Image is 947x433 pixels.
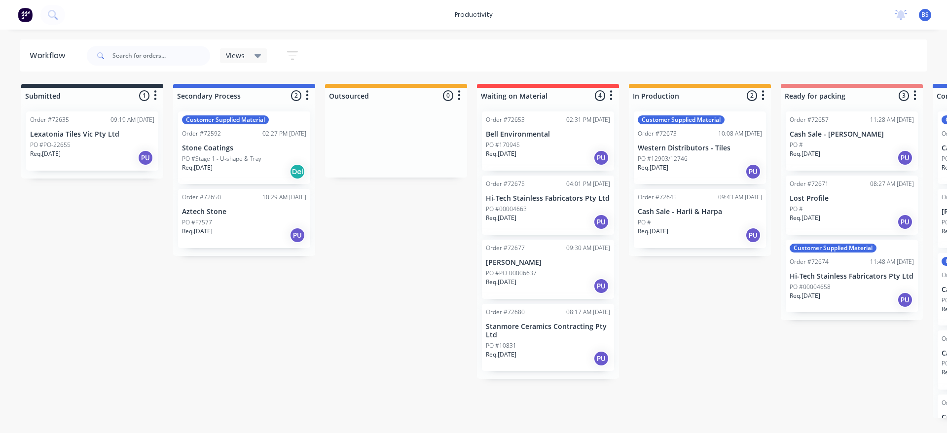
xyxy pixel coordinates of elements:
div: Customer Supplied Material [182,115,269,124]
div: 10:29 AM [DATE] [262,193,306,202]
div: 08:17 AM [DATE] [566,308,610,317]
div: 02:27 PM [DATE] [262,129,306,138]
div: Del [290,164,305,180]
div: PU [593,214,609,230]
div: PU [290,227,305,243]
div: Order #72675 [486,180,525,188]
div: Order #7263509:19 AM [DATE]Lexatonia Tiles Vic Pty LtdPO #PO-22655Req.[DATE]PU [26,111,158,171]
div: Workflow [30,50,70,62]
p: Req. [DATE] [486,278,516,287]
div: PU [745,164,761,180]
div: PU [593,351,609,366]
div: Order #72673 [638,129,677,138]
div: 02:31 PM [DATE] [566,115,610,124]
div: productivity [450,7,498,22]
input: Search for orders... [112,46,210,66]
div: Order #72653 [486,115,525,124]
p: PO #00004658 [790,283,831,291]
div: 10:08 AM [DATE] [718,129,762,138]
p: Req. [DATE] [486,214,516,222]
p: PO #PO-00006637 [486,269,537,278]
p: PO #Stage 1 - U-shape & Tray [182,154,261,163]
div: Order #7268008:17 AM [DATE]Stanmore Ceramics Contracting Pty LtdPO #10831Req.[DATE]PU [482,304,614,371]
p: PO # [790,141,803,149]
p: Req. [DATE] [486,350,516,359]
p: PO # [638,218,651,227]
p: Req. [DATE] [486,149,516,158]
p: PO #12903/12746 [638,154,688,163]
div: 09:43 AM [DATE] [718,193,762,202]
p: Cash Sale - Harli & Harpa [638,208,762,216]
p: Lost Profile [790,194,914,203]
div: Order #72650 [182,193,221,202]
p: PO # [790,205,803,214]
div: Order #72657 [790,115,829,124]
p: Req. [DATE] [182,163,213,172]
div: Customer Supplied MaterialOrder #7267411:48 AM [DATE]Hi-Tech Stainless Fabricators Pty LtdPO #000... [786,240,918,312]
div: PU [897,292,913,308]
p: PO #F7577 [182,218,212,227]
p: Req. [DATE] [790,149,820,158]
span: BS [921,10,929,19]
div: Order #7265010:29 AM [DATE]Aztech StonePO #F7577Req.[DATE]PU [178,189,310,248]
div: Order #72671 [790,180,829,188]
div: 09:30 AM [DATE] [566,244,610,253]
p: PO #PO-22655 [30,141,71,149]
p: Hi-Tech Stainless Fabricators Pty Ltd [486,194,610,203]
p: Bell Environmental [486,130,610,139]
p: Req. [DATE] [182,227,213,236]
p: Req. [DATE] [638,163,668,172]
p: Aztech Stone [182,208,306,216]
div: 11:28 AM [DATE] [870,115,914,124]
p: Western Distributors - Tiles [638,144,762,152]
div: Order #7265711:28 AM [DATE]Cash Sale - [PERSON_NAME]PO #Req.[DATE]PU [786,111,918,171]
div: PU [745,227,761,243]
p: Stanmore Ceramics Contracting Pty Ltd [486,323,610,339]
img: Factory [18,7,33,22]
p: Req. [DATE] [30,149,61,158]
div: 09:19 AM [DATE] [110,115,154,124]
div: Customer Supplied MaterialOrder #7267310:08 AM [DATE]Western Distributors - TilesPO #12903/12746R... [634,111,766,184]
div: Order #7267108:27 AM [DATE]Lost ProfilePO #Req.[DATE]PU [786,176,918,235]
div: Customer Supplied MaterialOrder #7259202:27 PM [DATE]Stone CoatingsPO #Stage 1 - U-shape & TrayRe... [178,111,310,184]
div: PU [593,278,609,294]
div: 11:48 AM [DATE] [870,257,914,266]
div: Order #7265302:31 PM [DATE]Bell EnvironmentalPO #170945Req.[DATE]PU [482,111,614,171]
div: Order #72592 [182,129,221,138]
div: PU [897,150,913,166]
div: Order #7267709:30 AM [DATE][PERSON_NAME]PO #PO-00006637Req.[DATE]PU [482,240,614,299]
p: PO #10831 [486,341,516,350]
div: Order #72680 [486,308,525,317]
div: Order #72645 [638,193,677,202]
p: [PERSON_NAME] [486,258,610,267]
div: Order #72674 [790,257,829,266]
p: Cash Sale - [PERSON_NAME] [790,130,914,139]
div: Order #72677 [486,244,525,253]
div: Customer Supplied Material [790,244,876,253]
p: PO #170945 [486,141,520,149]
div: 08:27 AM [DATE] [870,180,914,188]
p: Req. [DATE] [638,227,668,236]
p: PO #00004663 [486,205,527,214]
div: 04:01 PM [DATE] [566,180,610,188]
div: PU [138,150,153,166]
p: Req. [DATE] [790,214,820,222]
div: Order #7264509:43 AM [DATE]Cash Sale - Harli & HarpaPO #Req.[DATE]PU [634,189,766,248]
span: Views [226,50,245,61]
div: PU [593,150,609,166]
p: Hi-Tech Stainless Fabricators Pty Ltd [790,272,914,281]
p: Lexatonia Tiles Vic Pty Ltd [30,130,154,139]
div: Order #72635 [30,115,69,124]
div: PU [897,214,913,230]
div: Customer Supplied Material [638,115,725,124]
p: Req. [DATE] [790,291,820,300]
div: Order #7267504:01 PM [DATE]Hi-Tech Stainless Fabricators Pty LtdPO #00004663Req.[DATE]PU [482,176,614,235]
p: Stone Coatings [182,144,306,152]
